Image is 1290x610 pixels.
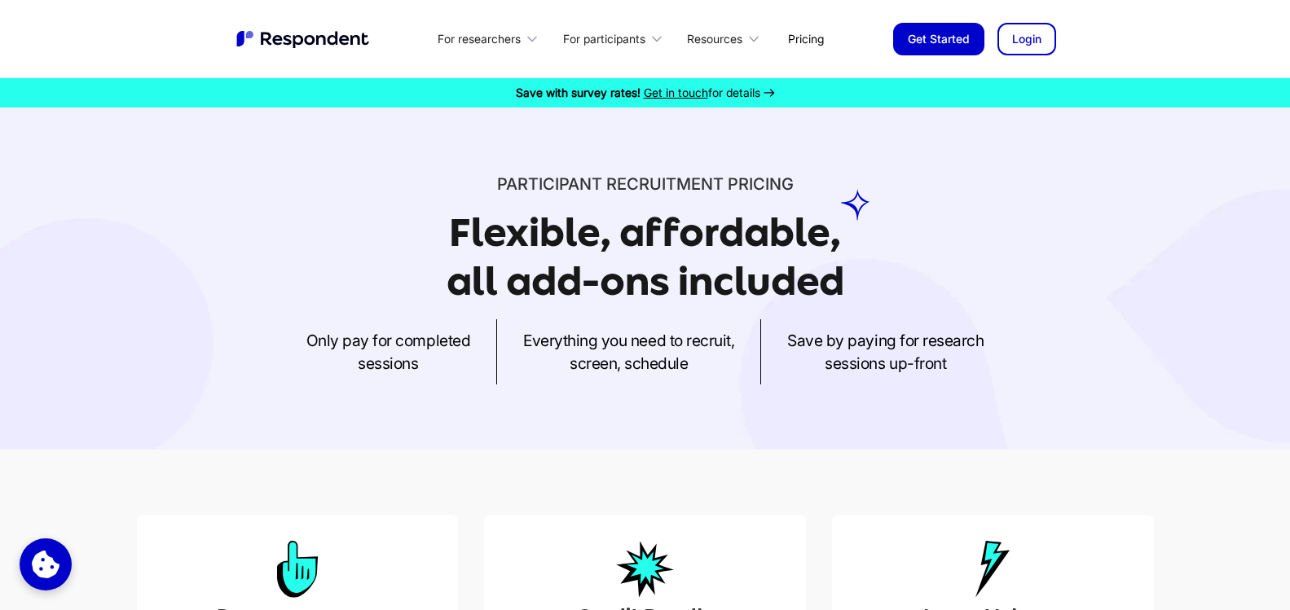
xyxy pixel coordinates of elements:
strong: Save with survey rates! [516,86,641,99]
img: Untitled UI logotext [235,29,373,50]
div: For participants [553,20,677,58]
div: Resources [678,20,775,58]
a: home [235,29,373,50]
a: Pricing [775,20,837,58]
p: Only pay for completed sessions [306,329,470,375]
div: Resources [687,31,742,47]
p: Save by paying for research sessions up-front [787,329,984,375]
div: For participants [563,31,645,47]
span: Get in touch [644,86,708,99]
span: PRICING [728,174,794,194]
h1: Flexible, affordable, all add-ons included [447,210,844,304]
a: Login [997,23,1056,55]
div: For researchers [438,31,521,47]
div: For researchers [429,20,553,58]
span: Participant recruitment [497,174,724,194]
a: Get Started [893,23,984,55]
div: for details [516,85,760,101]
p: Everything you need to recruit, screen, schedule [523,329,734,375]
